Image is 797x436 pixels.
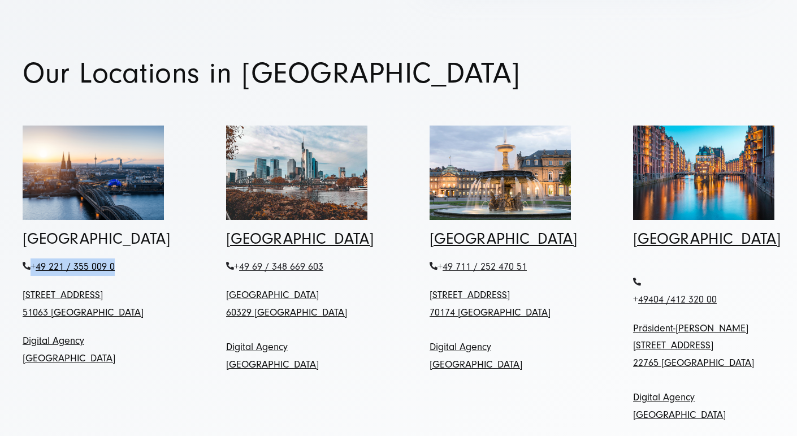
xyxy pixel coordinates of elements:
[633,230,781,248] a: [GEOGRAPHIC_DATA]
[430,126,571,220] img: Digitalagentur Stuttgart - Bild eines Brunnens in Stuttgart
[430,307,551,318] a: 70174 [GEOGRAPHIC_DATA]
[23,59,774,88] h1: Our Locations in [GEOGRAPHIC_DATA]
[633,391,726,421] a: Digital Agency [GEOGRAPHIC_DATA]
[226,341,319,370] a: Digital Agency [GEOGRAPHIC_DATA]
[23,231,164,247] h3: [GEOGRAPHIC_DATA]
[633,357,754,369] a: 22765 [GEOGRAPHIC_DATA]
[638,293,717,305] span: 49
[234,261,323,273] span: +
[226,289,319,301] a: [GEOGRAPHIC_DATA]
[23,126,164,220] img: Bild des Kölner Doms und der Rheinbrücke - digitalagentur Köln
[648,293,717,305] span: 404 /
[633,293,717,305] span: +
[633,322,748,352] a: Präsident-[PERSON_NAME][STREET_ADDRESS]
[226,307,347,318] a: 60329 [GEOGRAPHIC_DATA]
[633,126,774,220] img: Elbe-Kanal in Hamburg - Digitalagentur hamburg
[430,289,510,301] a: [STREET_ADDRESS]
[438,261,443,273] span: +
[23,335,115,364] a: Digital Agency [GEOGRAPHIC_DATA]
[23,307,144,318] a: 51063 [GEOGRAPHIC_DATA]
[430,341,522,370] a: Digital Agency [GEOGRAPHIC_DATA]
[443,261,527,273] span: 49 711 / 252 470 51
[670,293,717,305] span: 412 320 00
[23,289,103,301] a: [STREET_ADDRESS]
[36,261,115,273] span: 49 221 / 355 009 0
[430,230,578,248] a: [GEOGRAPHIC_DATA]
[226,230,374,248] a: [GEOGRAPHIC_DATA]
[226,126,367,220] img: Frankfurt Skyline Mit Blick über den Rhein im Herbst
[239,261,323,273] span: 49 69 / 348 669 603
[31,261,36,273] span: +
